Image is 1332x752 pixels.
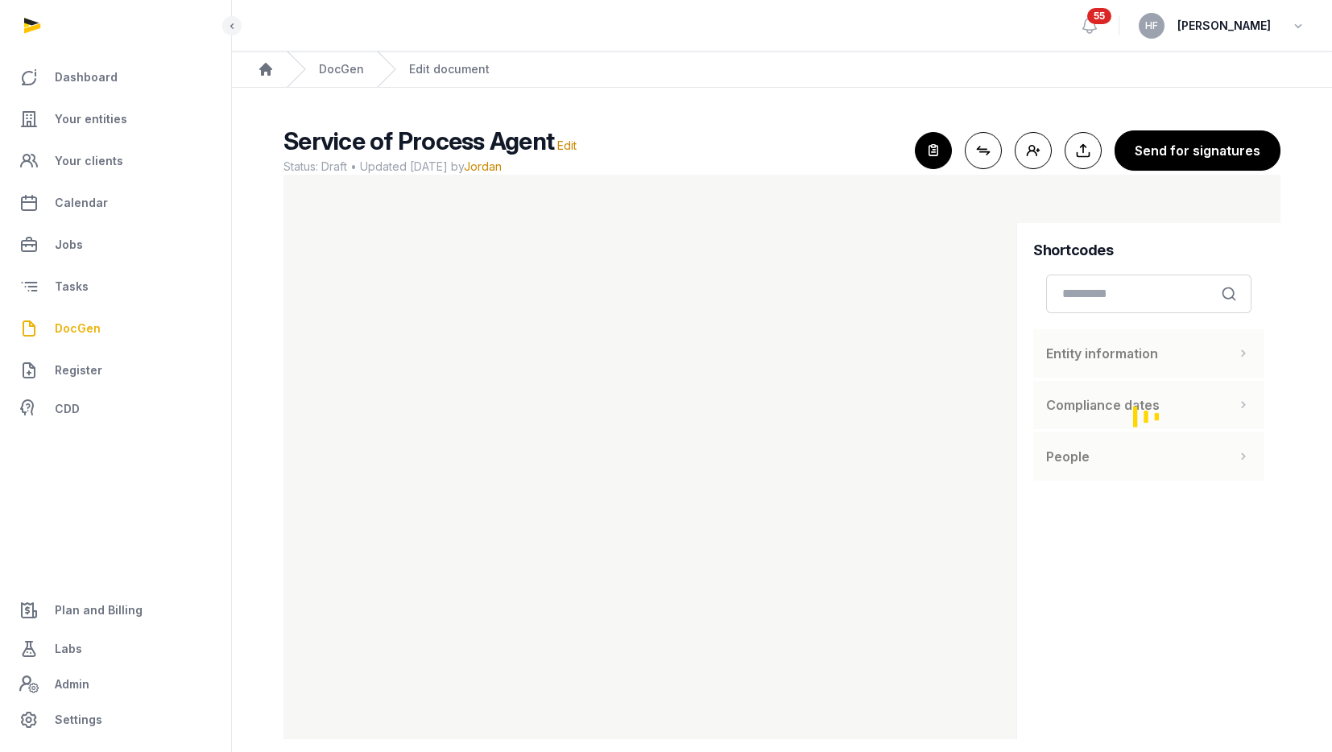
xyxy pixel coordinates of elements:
span: Jobs [55,235,83,254]
a: Settings [13,700,218,739]
span: Admin [55,675,89,694]
a: Admin [13,668,218,700]
span: Jordan [464,159,502,173]
span: CDD [55,399,80,419]
span: Dashboard [55,68,118,87]
a: Your entities [13,100,218,138]
a: Register [13,351,218,390]
span: Tasks [55,277,89,296]
span: Calendar [55,193,108,213]
a: Dashboard [13,58,218,97]
span: HF [1145,21,1158,31]
span: [PERSON_NAME] [1177,16,1271,35]
span: Your clients [55,151,123,171]
span: Edit [557,138,577,152]
button: Send for signatures [1115,130,1280,171]
span: Settings [55,710,102,729]
a: Calendar [13,184,218,222]
a: Plan and Billing [13,591,218,630]
h4: Shortcodes [1033,239,1264,262]
div: Edit document [409,61,490,77]
a: Your clients [13,142,218,180]
span: Service of Process Agent [283,126,554,155]
a: DocGen [13,309,218,348]
a: Jobs [13,225,218,264]
div: Loading [1033,326,1264,506]
span: Register [55,361,102,380]
span: 55 [1087,8,1111,24]
a: Labs [13,630,218,668]
button: HF [1139,13,1164,39]
span: DocGen [55,319,101,338]
span: Your entities [55,109,127,129]
a: CDD [13,393,218,425]
a: DocGen [319,61,364,77]
a: Tasks [13,267,218,306]
nav: Breadcrumb [232,52,1332,88]
span: Labs [55,639,82,659]
span: Plan and Billing [55,601,143,620]
span: Status: Draft • Updated [DATE] by [283,159,902,175]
